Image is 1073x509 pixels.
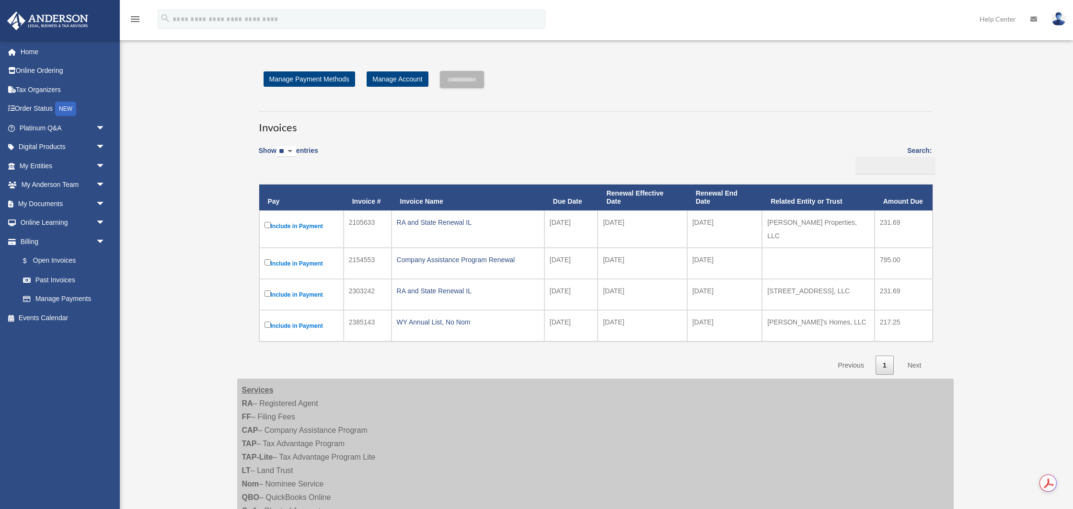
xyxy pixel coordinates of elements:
[855,157,935,175] input: Search:
[7,213,120,232] a: Online Learningarrow_drop_down
[129,17,141,25] a: menu
[265,220,338,232] label: Include in Payment
[687,310,762,341] td: [DATE]
[344,248,392,279] td: 2154553
[598,248,687,279] td: [DATE]
[762,279,874,310] td: [STREET_ADDRESS], LLC
[7,118,120,138] a: Platinum Q&Aarrow_drop_down
[13,251,110,271] a: $Open Invoices
[392,185,544,210] th: Invoice Name: activate to sort column ascending
[876,356,894,375] a: 1
[7,80,120,99] a: Tax Organizers
[96,232,115,252] span: arrow_drop_down
[264,71,355,87] a: Manage Payment Methods
[544,210,598,248] td: [DATE]
[544,279,598,310] td: [DATE]
[7,232,115,251] a: Billingarrow_drop_down
[96,175,115,195] span: arrow_drop_down
[242,480,259,488] strong: Nom
[265,289,338,301] label: Include in Payment
[598,210,687,248] td: [DATE]
[367,71,428,87] a: Manage Account
[762,185,874,210] th: Related Entity or Trust: activate to sort column ascending
[96,213,115,233] span: arrow_drop_down
[259,185,344,210] th: Pay: activate to sort column descending
[259,145,318,167] label: Show entries
[875,279,933,310] td: 231.69
[242,466,251,474] strong: LT
[875,185,933,210] th: Amount Due: activate to sort column ascending
[265,259,271,266] input: Include in Payment
[598,279,687,310] td: [DATE]
[160,13,171,23] i: search
[7,138,120,157] a: Digital Productsarrow_drop_down
[544,248,598,279] td: [DATE]
[687,185,762,210] th: Renewal End Date: activate to sort column ascending
[7,61,120,81] a: Online Ordering
[242,440,257,448] strong: TAP
[96,138,115,157] span: arrow_drop_down
[7,42,120,61] a: Home
[242,413,252,421] strong: FF
[242,426,258,434] strong: CAP
[242,386,274,394] strong: Services
[900,356,929,375] a: Next
[875,310,933,341] td: 217.25
[265,257,338,269] label: Include in Payment
[397,315,539,329] div: WY Annual List, No Nom
[544,185,598,210] th: Due Date: activate to sort column ascending
[7,308,120,327] a: Events Calendar
[28,255,33,267] span: $
[7,156,120,175] a: My Entitiesarrow_drop_down
[129,13,141,25] i: menu
[265,222,271,228] input: Include in Payment
[96,194,115,214] span: arrow_drop_down
[397,284,539,298] div: RA and State Renewal IL
[831,356,871,375] a: Previous
[397,253,539,266] div: Company Assistance Program Renewal
[544,310,598,341] td: [DATE]
[687,210,762,248] td: [DATE]
[1051,12,1066,26] img: User Pic
[598,185,687,210] th: Renewal Effective Date: activate to sort column ascending
[13,289,115,309] a: Manage Payments
[242,399,253,407] strong: RA
[265,320,338,332] label: Include in Payment
[852,145,932,174] label: Search:
[762,210,874,248] td: [PERSON_NAME] Properties, LLC
[687,248,762,279] td: [DATE]
[96,118,115,138] span: arrow_drop_down
[265,322,271,328] input: Include in Payment
[7,99,120,119] a: Order StatusNEW
[13,270,115,289] a: Past Invoices
[7,175,120,195] a: My Anderson Teamarrow_drop_down
[875,210,933,248] td: 231.69
[55,102,76,116] div: NEW
[762,310,874,341] td: [PERSON_NAME]'s Homes, LLC
[277,146,296,157] select: Showentries
[4,12,91,30] img: Anderson Advisors Platinum Portal
[265,290,271,297] input: Include in Payment
[242,493,259,501] strong: QBO
[598,310,687,341] td: [DATE]
[96,156,115,176] span: arrow_drop_down
[344,310,392,341] td: 2385143
[875,248,933,279] td: 795.00
[397,216,539,229] div: RA and State Renewal IL
[687,279,762,310] td: [DATE]
[344,185,392,210] th: Invoice #: activate to sort column ascending
[344,210,392,248] td: 2105633
[7,194,120,213] a: My Documentsarrow_drop_down
[259,111,932,135] h3: Invoices
[344,279,392,310] td: 2303242
[242,453,273,461] strong: TAP-Lite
